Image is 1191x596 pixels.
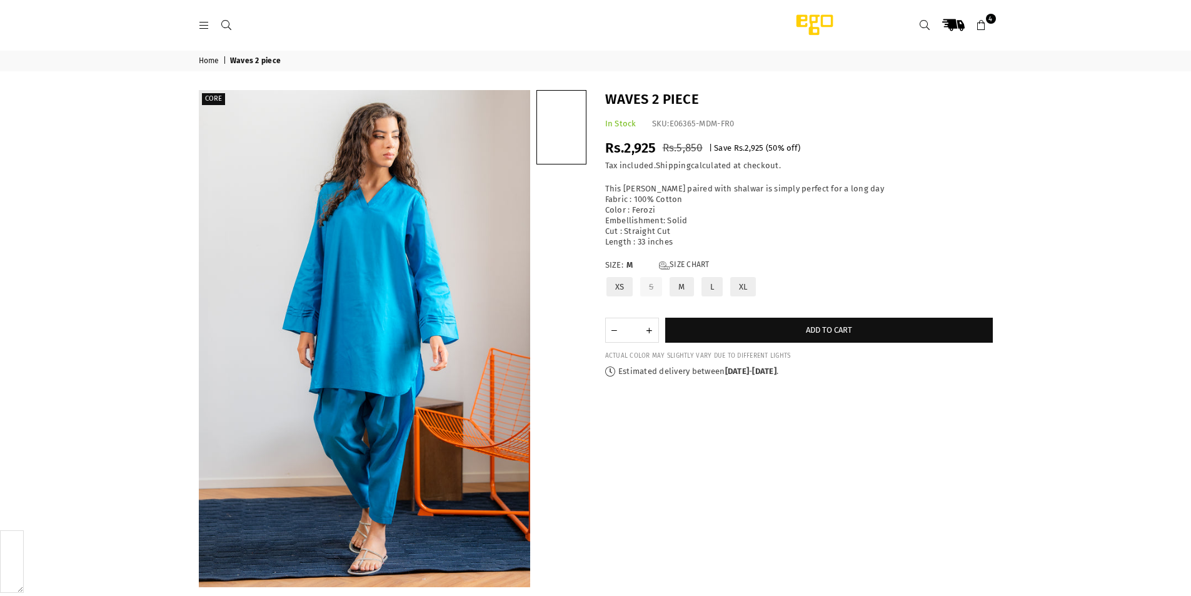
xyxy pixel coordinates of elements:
[700,276,724,298] label: L
[659,260,710,271] a: Size Chart
[639,276,663,298] label: S
[230,56,283,66] span: Waves 2 piece
[663,141,703,154] span: Rs.5,850
[202,93,225,105] label: Core
[605,276,635,298] label: XS
[605,352,993,360] div: ACTUAL COLOR MAY SLIGHTLY VARY DUE TO DIFFERENT LIGHTS
[605,184,993,247] div: This [PERSON_NAME] paired with shalwar is simply perfect for a long day Fabric : 100% Cotton Colo...
[652,119,735,129] div: SKU:
[714,143,731,153] span: Save
[668,276,695,298] label: M
[752,366,776,376] time: [DATE]
[914,14,937,36] a: Search
[605,90,993,109] h1: Waves 2 piece
[670,119,735,128] span: E06365-MDM-FR0
[665,318,993,343] button: Add to cart
[725,366,750,376] time: [DATE]
[768,143,778,153] span: 50
[986,14,996,24] span: 4
[605,161,993,171] div: Tax included. calculated at checkout.
[729,276,758,298] label: XL
[189,51,1002,71] nav: breadcrumbs
[970,14,993,36] a: 4
[193,20,216,29] a: Menu
[605,139,656,156] span: Rs.2,925
[605,119,636,128] span: In Stock
[656,161,691,171] a: Shipping
[216,20,238,29] a: Search
[605,366,993,377] p: Estimated delivery between - .
[806,325,852,335] span: Add to cart
[709,143,712,153] span: |
[223,56,228,66] span: |
[734,143,764,153] span: Rs.2,925
[626,260,651,271] span: M
[199,56,221,66] a: Home
[761,13,868,38] img: Ego
[605,318,659,343] quantity-input: Quantity
[766,143,800,153] span: ( % off)
[199,90,530,587] img: Waves 2 piece
[605,260,993,271] label: Size:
